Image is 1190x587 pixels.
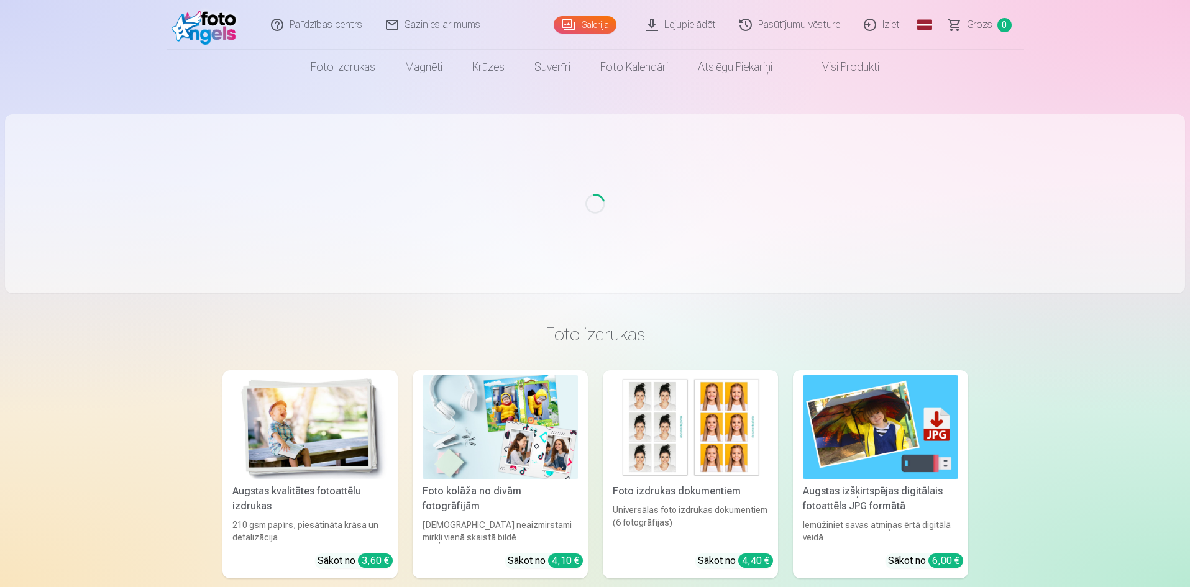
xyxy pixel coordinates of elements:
div: Universālas foto izdrukas dokumentiem (6 fotogrāfijas) [608,504,773,544]
div: Sākot no [508,553,583,568]
img: Augstas kvalitātes fotoattēlu izdrukas [232,375,388,479]
a: Augstas izšķirtspējas digitālais fotoattēls JPG formātāAugstas izšķirtspējas digitālais fotoattēl... [793,370,968,578]
img: Augstas izšķirtspējas digitālais fotoattēls JPG formātā [803,375,958,479]
a: Visi produkti [787,50,894,84]
a: Krūzes [457,50,519,84]
div: Sākot no [698,553,773,568]
img: Foto izdrukas dokumentiem [613,375,768,479]
a: Atslēgu piekariņi [683,50,787,84]
a: Foto izdrukas dokumentiemFoto izdrukas dokumentiemUniversālas foto izdrukas dokumentiem (6 fotogr... [603,370,778,578]
div: Sākot no [888,553,963,568]
div: 6,00 € [928,553,963,568]
img: /fa1 [172,5,243,45]
a: Augstas kvalitātes fotoattēlu izdrukasAugstas kvalitātes fotoattēlu izdrukas210 gsm papīrs, piesā... [222,370,398,578]
a: Galerija [554,16,616,34]
div: Foto izdrukas dokumentiem [608,484,773,499]
div: 3,60 € [358,553,393,568]
div: Iemūžiniet savas atmiņas ērtā digitālā veidā [798,519,963,544]
div: Sākot no [318,553,393,568]
div: Foto kolāža no divām fotogrāfijām [418,484,583,514]
a: Magnēti [390,50,457,84]
span: Grozs [967,17,992,32]
a: Foto kalendāri [585,50,683,84]
h3: Foto izdrukas [232,323,958,345]
a: Foto kolāža no divām fotogrāfijāmFoto kolāža no divām fotogrāfijām[DEMOGRAPHIC_DATA] neaizmirstam... [413,370,588,578]
div: [DEMOGRAPHIC_DATA] neaizmirstami mirkļi vienā skaistā bildē [418,519,583,544]
span: 0 [997,18,1012,32]
div: Augstas kvalitātes fotoattēlu izdrukas [227,484,393,514]
div: Augstas izšķirtspējas digitālais fotoattēls JPG formātā [798,484,963,514]
img: Foto kolāža no divām fotogrāfijām [423,375,578,479]
a: Foto izdrukas [296,50,390,84]
div: 210 gsm papīrs, piesātināta krāsa un detalizācija [227,519,393,544]
a: Suvenīri [519,50,585,84]
div: 4,40 € [738,553,773,568]
div: 4,10 € [548,553,583,568]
